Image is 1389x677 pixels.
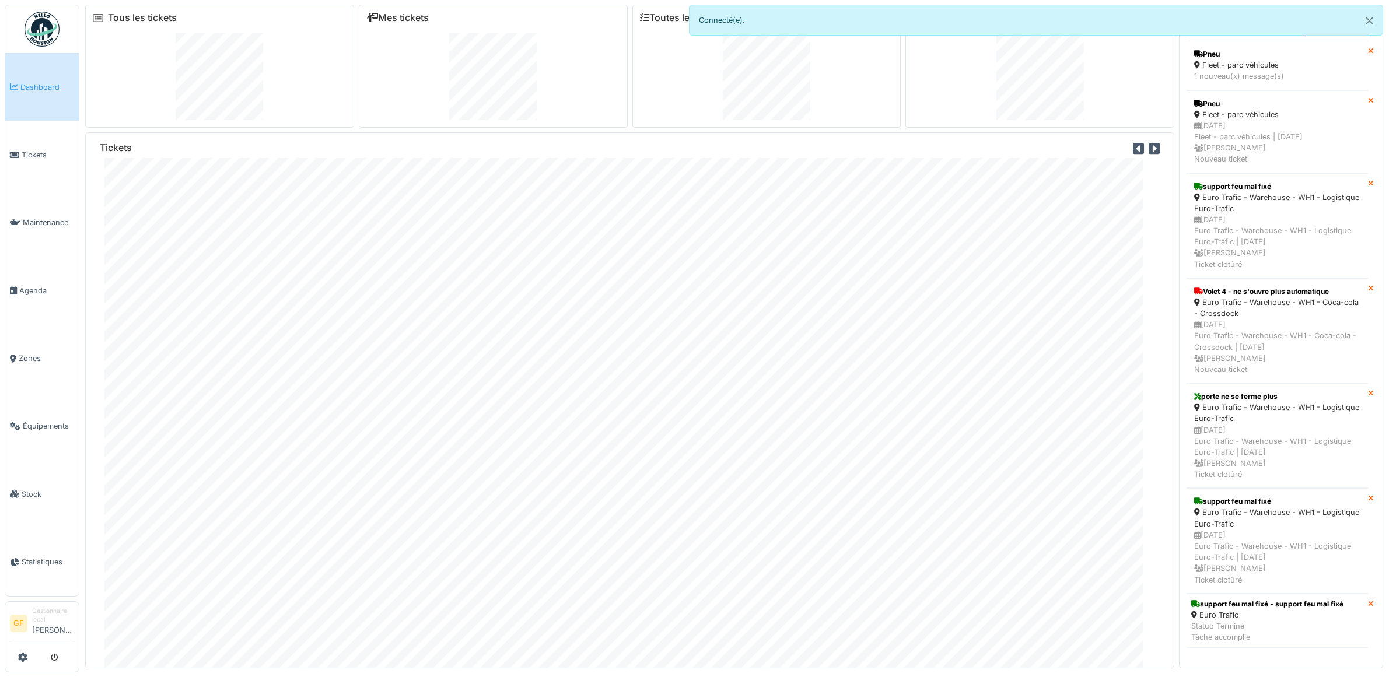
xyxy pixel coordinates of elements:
a: Tickets [5,121,79,188]
a: Statistiques [5,528,79,596]
div: [DATE] Euro Trafic - Warehouse - WH1 - Coca-cola - Crossdock | [DATE] [PERSON_NAME] Nouveau ticket [1194,319,1360,375]
a: Équipements [5,392,79,460]
span: Dashboard [20,82,74,93]
span: Zones [19,353,74,364]
span: Tickets [22,149,74,160]
div: [DATE] Euro Trafic - Warehouse - WH1 - Logistique Euro-Trafic | [DATE] [PERSON_NAME] Ticket clotûré [1194,425,1360,480]
a: GF Gestionnaire local[PERSON_NAME] [10,606,74,643]
span: Agenda [19,285,74,296]
div: [DATE] Fleet - parc véhicules | [DATE] [PERSON_NAME] Nouveau ticket [1194,120,1360,165]
div: Euro Trafic - Warehouse - WH1 - Coca-cola - Crossdock [1194,297,1360,319]
div: Euro Trafic [1191,609,1343,620]
div: Connecté(e). [689,5,1384,36]
a: support feu mal fixé Euro Trafic - Warehouse - WH1 - Logistique Euro-Trafic [DATE]Euro Trafic - W... [1187,173,1368,278]
div: support feu mal fixé - support feu mal fixé [1191,599,1343,609]
a: Volet 4 - ne s'ouvre plus automatique Euro Trafic - Warehouse - WH1 - Coca-cola - Crossdock [DATE... [1187,278,1368,383]
a: Tous les tickets [108,12,177,23]
a: support feu mal fixé Euro Trafic - Warehouse - WH1 - Logistique Euro-Trafic [DATE]Euro Trafic - W... [1187,488,1368,593]
a: support feu mal fixé - support feu mal fixé Euro Trafic Statut: TerminéTâche accomplie [1187,594,1368,648]
a: Dashboard [5,53,79,121]
a: Mes tickets [366,12,429,23]
div: Pneu [1194,99,1360,109]
div: [DATE] Euro Trafic - Warehouse - WH1 - Logistique Euro-Trafic | [DATE] [PERSON_NAME] Ticket clotûré [1194,214,1360,270]
li: [PERSON_NAME] [32,606,74,640]
a: Toutes les tâches [640,12,727,23]
li: GF [10,615,27,632]
div: Euro Trafic - Warehouse - WH1 - Logistique Euro-Trafic [1194,192,1360,214]
div: Pneu [1194,49,1360,59]
a: Agenda [5,257,79,324]
a: Zones [5,325,79,392]
a: Pneu Fleet - parc véhicules 1 nouveau(x) message(s) [1187,41,1368,90]
div: Volet 4 - ne s'ouvre plus automatique [1194,286,1360,297]
div: [DATE] Euro Trafic - Warehouse - WH1 - Logistique Euro-Trafic | [DATE] [PERSON_NAME] Ticket clotûré [1194,529,1360,585]
div: support feu mal fixé [1194,181,1360,192]
a: Pneu Fleet - parc véhicules [DATE]Fleet - parc véhicules | [DATE] [PERSON_NAME]Nouveau ticket [1187,90,1368,173]
div: porte ne se ferme plus [1194,391,1360,402]
span: Stock [22,489,74,500]
div: Euro Trafic - Warehouse - WH1 - Logistique Euro-Trafic [1194,402,1360,424]
div: support feu mal fixé [1194,496,1360,507]
div: Euro Trafic - Warehouse - WH1 - Logistique Euro-Trafic [1194,507,1360,529]
a: Maintenance [5,189,79,257]
span: Équipements [23,420,74,432]
img: Badge_color-CXgf-gQk.svg [25,12,60,47]
div: Fleet - parc véhicules [1194,59,1360,71]
div: 1 nouveau(x) message(s) [1194,71,1360,82]
button: Close [1356,5,1383,36]
a: Stock [5,460,79,528]
a: porte ne se ferme plus Euro Trafic - Warehouse - WH1 - Logistique Euro-Trafic [DATE]Euro Trafic -... [1187,383,1368,488]
div: Gestionnaire local [32,606,74,625]
div: Fleet - parc véhicules [1194,109,1360,120]
span: Maintenance [23,217,74,228]
h6: Tickets [100,142,132,153]
span: Statistiques [22,556,74,567]
div: Statut: Terminé Tâche accomplie [1191,620,1343,643]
